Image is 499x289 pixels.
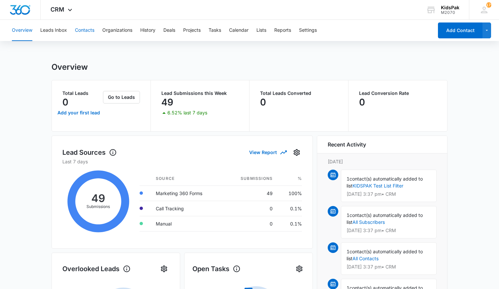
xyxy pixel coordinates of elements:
[486,2,491,8] span: 175
[278,186,302,201] td: 100%
[103,94,140,100] a: Go to Leads
[359,91,437,96] p: Lead Conversion Rate
[291,147,302,158] button: Settings
[51,62,88,72] h1: Overview
[256,20,266,41] button: Lists
[102,20,132,41] button: Organizations
[347,265,431,269] p: [DATE] 3:37 pm • CRM
[278,172,302,186] th: %
[75,20,94,41] button: Contacts
[159,264,169,274] button: Settings
[192,264,241,274] h1: Open Tasks
[299,20,317,41] button: Settings
[441,5,459,10] div: account name
[328,141,366,148] h6: Recent Activity
[486,2,491,8] div: notifications count
[278,201,302,216] td: 0.1%
[347,228,431,233] p: [DATE] 3:37 pm • CRM
[260,91,338,96] p: Total Leads Converted
[161,91,239,96] p: Lead Submissions this Week
[150,186,223,201] td: Marketing 360 Forms
[150,201,223,216] td: Call Tracking
[62,97,68,107] p: 0
[260,97,266,107] p: 0
[223,216,278,231] td: 0
[249,146,286,158] button: View Report
[209,20,221,41] button: Tasks
[347,212,423,225] span: contact(s) automatically added to list
[347,249,423,261] span: contact(s) automatically added to list
[347,176,349,182] span: 1
[223,201,278,216] td: 0
[62,158,302,165] p: Last 7 days
[328,158,437,165] p: [DATE]
[103,91,140,103] button: Go to Leads
[352,219,385,225] a: All Subscribers
[62,147,117,157] h1: Lead Sources
[352,183,403,188] a: KIDSPAK Test List Filter
[140,20,155,41] button: History
[161,97,173,107] p: 49
[359,97,365,107] p: 0
[441,10,459,15] div: account id
[40,20,67,41] button: Leads Inbox
[163,20,175,41] button: Deals
[352,256,379,261] a: All Contacts
[294,264,305,274] button: Settings
[50,6,64,13] span: CRM
[347,212,349,218] span: 1
[229,20,249,41] button: Calendar
[347,176,423,188] span: contact(s) automatically added to list
[223,172,278,186] th: Submissions
[347,192,431,196] p: [DATE] 3:37 pm • CRM
[167,110,207,115] p: 6.52% last 7 days
[62,264,131,274] h1: Overlooked Leads
[274,20,291,41] button: Reports
[56,105,102,121] a: Add your first lead
[12,20,32,41] button: Overview
[150,172,223,186] th: Source
[223,186,278,201] td: 49
[347,249,349,254] span: 1
[150,216,223,231] td: Manual
[438,22,482,38] button: Add Contact
[62,91,102,96] p: Total Leads
[278,216,302,231] td: 0.1%
[183,20,201,41] button: Projects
